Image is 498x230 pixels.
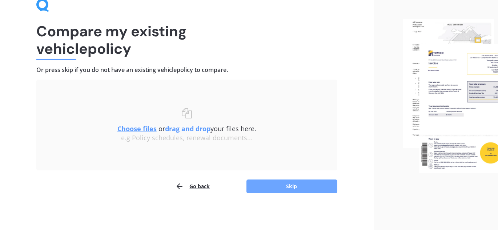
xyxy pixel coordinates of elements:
span: or your files here. [117,124,256,133]
b: drag and drop [165,124,210,133]
button: Go back [175,179,210,194]
button: Skip [246,179,337,193]
div: e.g Policy schedules, renewal documents... [51,134,323,142]
u: Choose files [117,124,157,133]
h1: Compare my existing vehicle policy [36,23,337,57]
h4: Or press skip if you do not have an existing vehicle policy to compare. [36,66,337,74]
